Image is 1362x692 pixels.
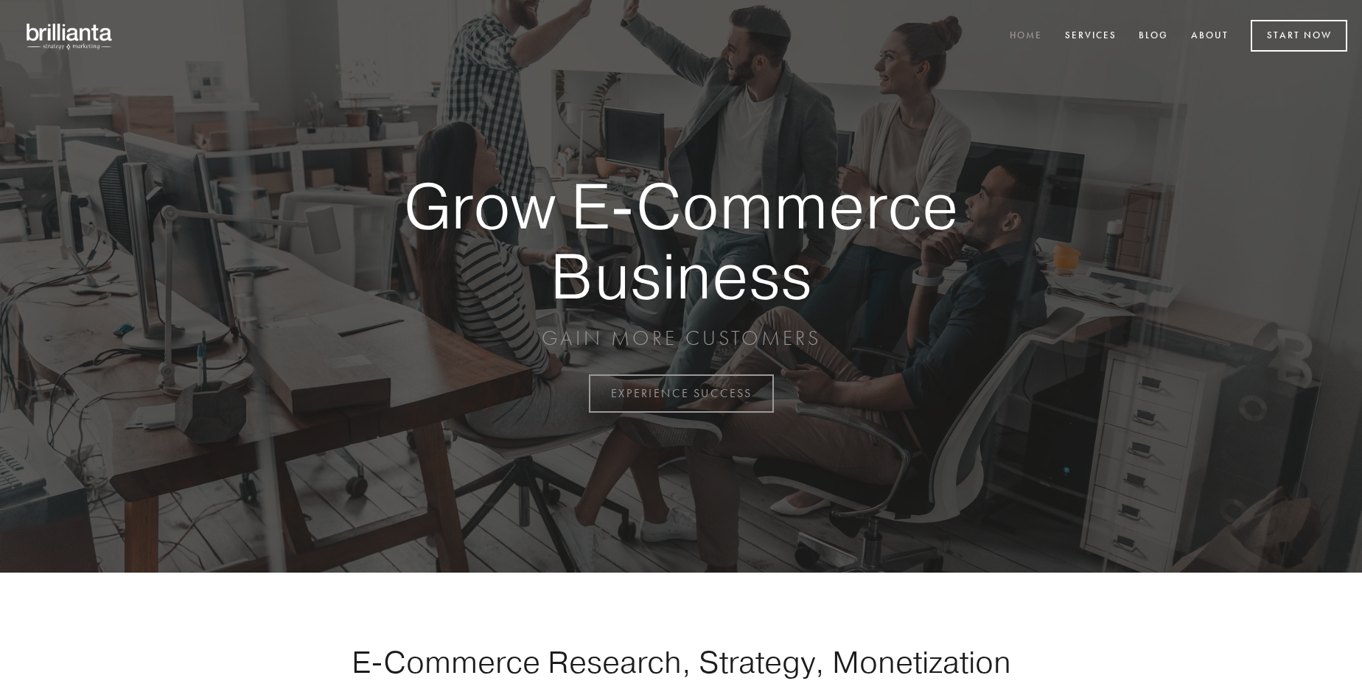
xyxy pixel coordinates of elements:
p: GAIN MORE CUSTOMERS [352,325,1010,352]
a: Home [1000,24,1052,49]
a: Services [1055,24,1126,49]
a: About [1181,24,1238,49]
a: Blog [1129,24,1178,49]
a: EXPERIENCE SUCCESS [589,374,774,413]
strong: Grow E-Commerce Business [352,171,1010,310]
img: brillianta - research, strategy, marketing [15,15,125,57]
a: Start Now [1251,20,1347,52]
h1: E-Commerce Research, Strategy, Monetization [305,643,1057,680]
